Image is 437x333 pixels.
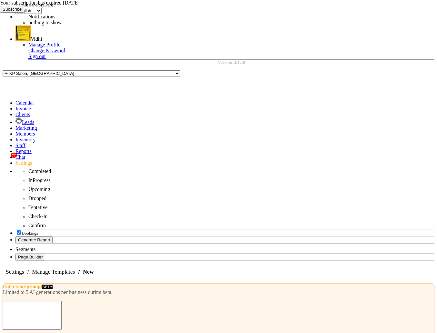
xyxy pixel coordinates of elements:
[15,25,31,41] img: Vidhi
[15,112,30,117] a: Clients
[15,137,35,142] a: Inventory
[28,54,46,59] a: Sign out
[28,177,50,183] span: InProgress
[3,289,434,295] div: Limited to 5 AI generations per business during beta.
[15,148,32,154] a: Reports
[22,231,38,236] span: Bookings
[15,131,35,136] a: Members
[15,237,53,243] button: Generate Report
[28,187,50,192] span: Upcoming
[28,205,47,210] span: Tentative
[15,106,31,111] a: Invoice
[15,160,32,166] a: Settings
[3,284,42,289] label: Enter your prompt
[15,125,37,131] a: Marketing
[11,153,17,158] span: 77
[28,196,46,201] span: Dropped
[28,168,51,174] span: Completed
[28,48,65,53] a: Change Password
[28,60,434,65] div: Version:3.17.0
[15,247,35,252] span: Segments
[15,143,25,148] a: Staff
[15,100,34,106] a: Calendar
[28,14,190,20] div: Notifications
[28,42,60,47] a: Manage Profile
[42,285,53,289] span: BETA
[80,266,97,277] span: New
[22,119,34,125] span: Leads
[15,254,45,260] button: Page Builder
[31,36,42,42] span: Vidhi
[28,223,46,228] span: Confirm
[28,214,48,219] span: Check-In
[15,154,25,160] a: 77Chat
[29,266,78,277] span: Manage Templates
[28,20,190,25] li: nothing to show
[15,154,25,160] span: Chat
[3,266,27,277] span: Settings
[15,119,34,125] a: Leads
